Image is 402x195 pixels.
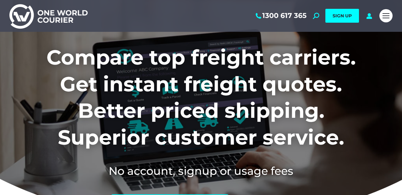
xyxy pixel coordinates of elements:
img: One World Courier [9,3,88,29]
a: SIGN UP [325,9,359,23]
a: 1300 617 365 [254,12,307,20]
a: Mobile menu icon [379,9,393,22]
h2: No account, signup or usage fees [9,163,393,179]
span: SIGN UP [333,13,352,19]
h1: Compare top freight carriers. Get instant freight quotes. Better priced shipping. Superior custom... [9,44,393,151]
